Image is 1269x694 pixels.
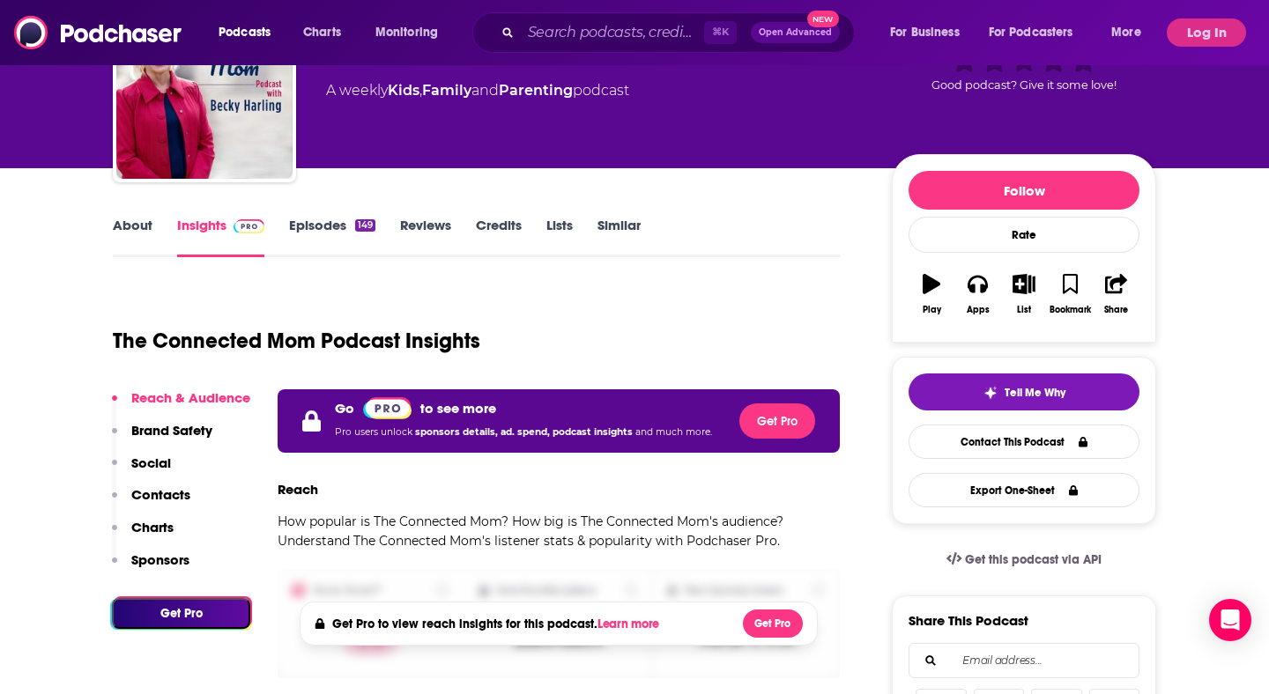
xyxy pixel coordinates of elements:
[113,328,480,354] h1: The Connected Mom Podcast Insights
[112,389,250,422] button: Reach & Audience
[363,18,461,47] button: open menu
[977,18,1099,47] button: open menu
[400,217,451,257] a: Reviews
[112,551,189,584] button: Sponsors
[292,18,352,47] a: Charts
[743,609,803,638] button: Get Pro
[112,519,174,551] button: Charts
[131,454,171,471] p: Social
[909,612,1028,629] h3: Share This Podcast
[892,15,1156,124] div: Good podcast? Give it some love!
[303,20,341,45] span: Charts
[1005,386,1065,400] span: Tell Me Why
[1099,18,1163,47] button: open menu
[326,80,629,101] div: A weekly podcast
[521,18,704,47] input: Search podcasts, credits, & more...
[289,217,375,257] a: Episodes149
[739,403,815,439] button: Get Pro
[332,616,664,631] h4: Get Pro to view reach insights for this podcast.
[597,217,641,257] a: Similar
[131,486,190,503] p: Contacts
[415,426,635,438] span: sponsors details, ad. spend, podcast insights
[420,400,496,417] p: to see more
[759,28,832,37] span: Open Advanced
[1047,262,1093,326] button: Bookmark
[909,171,1139,210] button: Follow
[476,217,522,257] a: Credits
[890,20,960,45] span: For Business
[375,20,438,45] span: Monitoring
[1209,599,1251,641] div: Open Intercom Messenger
[909,425,1139,459] a: Contact This Podcast
[219,20,271,45] span: Podcasts
[206,18,293,47] button: open menu
[967,305,990,315] div: Apps
[954,262,1000,326] button: Apps
[1050,305,1091,315] div: Bookmark
[1167,18,1246,47] button: Log In
[1104,305,1128,315] div: Share
[355,219,375,232] div: 149
[1001,262,1047,326] button: List
[878,18,982,47] button: open menu
[499,82,573,99] a: Parenting
[278,512,840,550] p: How popular is The Connected Mom? How big is The Connected Mom's audience? Understand The Connect...
[932,538,1116,581] a: Get this podcast via API
[419,82,422,99] span: ,
[909,217,1139,253] div: Rate
[807,11,839,27] span: New
[989,20,1073,45] span: For Podcasters
[909,643,1139,678] div: Search followers
[983,386,998,400] img: tell me why sparkle
[1094,262,1139,326] button: Share
[112,422,212,454] button: Brand Safety
[112,486,190,519] button: Contacts
[131,422,212,439] p: Brand Safety
[422,82,471,99] a: Family
[363,397,412,419] img: Podchaser Pro
[923,305,941,315] div: Play
[388,82,419,99] a: Kids
[471,82,499,99] span: and
[335,419,712,446] p: Pro users unlock and much more.
[489,12,872,53] div: Search podcasts, credits, & more...
[112,454,171,487] button: Social
[909,473,1139,507] button: Export One-Sheet
[965,552,1102,567] span: Get this podcast via API
[335,400,354,417] p: Go
[278,481,318,498] h3: Reach
[234,219,264,233] img: Podchaser Pro
[131,519,174,535] p: Charts
[546,217,573,257] a: Lists
[131,551,189,568] p: Sponsors
[751,22,840,43] button: Open AdvancedNew
[597,617,664,631] button: Learn more
[924,644,1124,677] input: Email address...
[14,16,183,49] img: Podchaser - Follow, Share and Rate Podcasts
[131,389,250,406] p: Reach & Audience
[363,396,412,419] a: Pro website
[704,21,737,44] span: ⌘ K
[113,217,152,257] a: About
[112,598,250,629] button: Get Pro
[909,262,954,326] button: Play
[1017,305,1031,315] div: List
[931,78,1117,92] span: Good podcast? Give it some love!
[177,217,264,257] a: InsightsPodchaser Pro
[116,3,293,179] img: The Connected Mom
[1111,20,1141,45] span: More
[909,373,1139,410] button: tell me why sparkleTell Me Why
